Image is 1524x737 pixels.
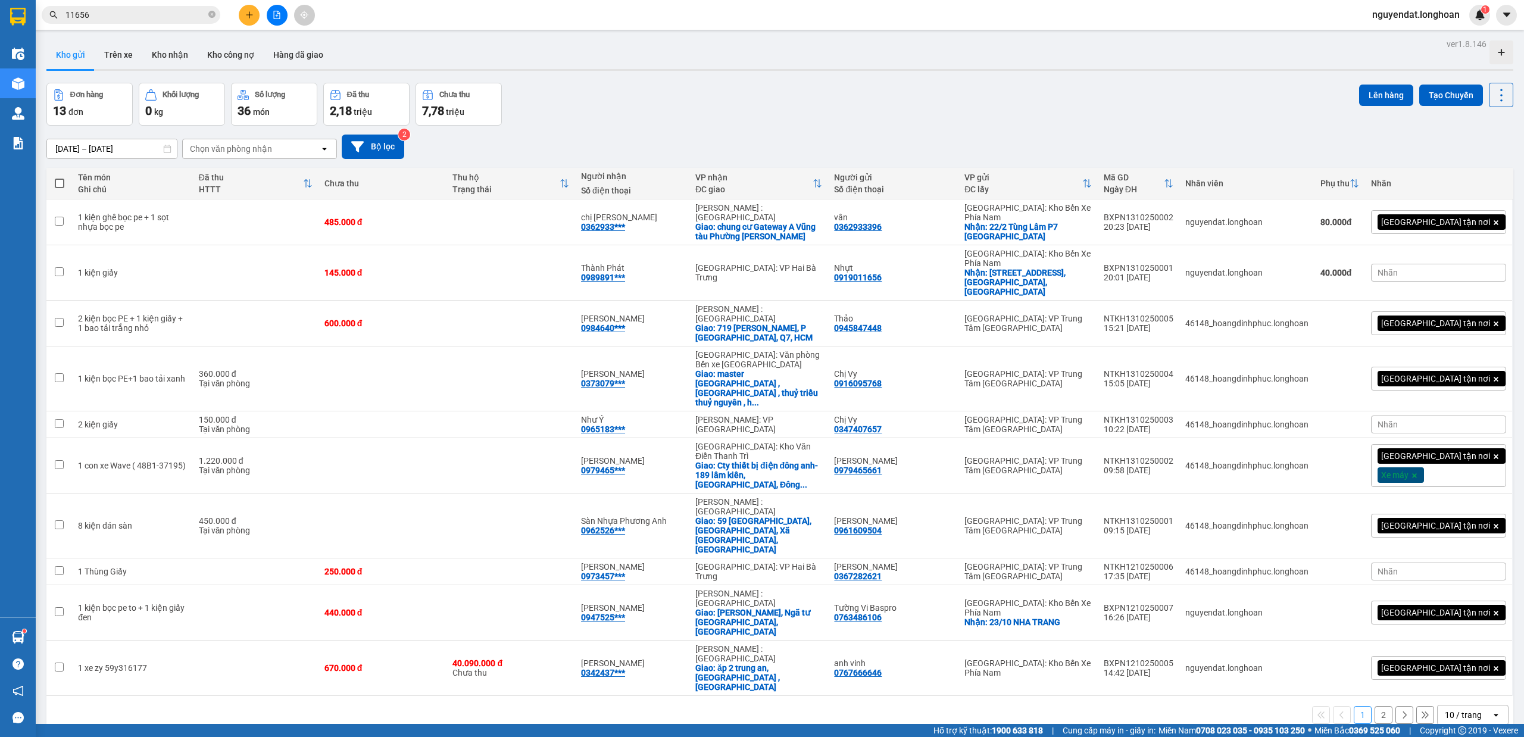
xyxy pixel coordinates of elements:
[23,629,26,633] sup: 1
[53,104,66,118] span: 13
[12,631,24,644] img: warehouse-icon
[964,456,1091,475] div: [GEOGRAPHIC_DATA]: VP Trung Tâm [GEOGRAPHIC_DATA]
[834,603,952,613] div: Tường Vi Baspro
[964,562,1091,581] div: [GEOGRAPHIC_DATA]: VP Trung Tâm [GEOGRAPHIC_DATA]
[198,40,264,69] button: Kho công nợ
[695,369,822,407] div: Giao: master villa vũ yên , cầu vũ yên , thuỷ triều thuỷ nguyên , hải phòng
[964,222,1091,241] div: Nhận: 22/2 Tùng Lâm P7 Đà Lạt
[581,456,683,466] div: Anh Vũ
[695,497,822,516] div: [PERSON_NAME] : [GEOGRAPHIC_DATA]
[581,658,683,668] div: anh vũ
[199,415,313,424] div: 150.000 đ
[834,424,882,434] div: 0347407657
[1375,706,1392,724] button: 2
[1378,268,1398,277] span: Nhãn
[964,268,1091,296] div: Nhận: 225/52C đường cầu dứa, phú nông, vĩnh ngọc, nha trang
[581,263,683,273] div: Thành Phát
[324,179,441,188] div: Chưa thu
[1489,40,1513,64] div: Tạo kho hàng mới
[964,617,1091,627] div: Nhận: 23/10 NHA TRANG
[1104,613,1173,622] div: 16:26 [DATE]
[324,567,441,576] div: 250.000 đ
[446,168,575,199] th: Toggle SortBy
[12,48,24,60] img: warehouse-icon
[154,107,163,117] span: kg
[695,663,822,692] div: Giao: ăp 2 trung an, tp mỹ tho , tièn giang
[964,516,1091,535] div: [GEOGRAPHIC_DATA]: VP Trung Tâm [GEOGRAPHIC_DATA]
[834,572,882,581] div: 0367282621
[1314,724,1400,737] span: Miền Bắc
[1349,726,1400,735] strong: 0369 525 060
[49,11,58,19] span: search
[695,203,822,222] div: [PERSON_NAME] : [GEOGRAPHIC_DATA]
[1185,461,1308,470] div: 46148_hoangdinhphuc.longhoan
[47,139,177,158] input: Select a date range.
[330,104,352,118] span: 2,18
[689,168,828,199] th: Toggle SortBy
[10,8,26,26] img: logo-vxr
[324,217,441,227] div: 485.000 đ
[964,185,1082,194] div: ĐC lấy
[1447,38,1486,51] div: ver 1.8.146
[1359,85,1413,106] button: Lên hàng
[1378,567,1398,576] span: Nhãn
[964,249,1091,268] div: [GEOGRAPHIC_DATA]: Kho Bến Xe Phía Nam
[1104,668,1173,677] div: 14:42 [DATE]
[1314,168,1365,199] th: Toggle SortBy
[834,613,882,622] div: 0763486106
[13,658,24,670] span: question-circle
[581,415,683,424] div: Như Ý
[1381,470,1409,480] span: Xe máy
[452,185,560,194] div: Trạng thái
[1185,217,1308,227] div: nguyendat.longhoan
[342,135,404,159] button: Bộ lọc
[1063,724,1156,737] span: Cung cấp máy in - giấy in:
[1052,724,1054,737] span: |
[142,40,198,69] button: Kho nhận
[1458,726,1466,735] span: copyright
[1445,709,1482,721] div: 10 / trang
[834,323,882,333] div: 0945847448
[1104,526,1173,535] div: 09:15 [DATE]
[1381,318,1490,329] span: [GEOGRAPHIC_DATA] tận nơi
[320,144,329,154] svg: open
[5,72,183,88] span: Mã đơn: BXPN1210250005
[245,11,254,19] span: plus
[695,644,822,663] div: [PERSON_NAME] : [GEOGRAPHIC_DATA]
[12,137,24,149] img: solution-icon
[1104,222,1173,232] div: 20:23 [DATE]
[695,185,813,194] div: ĐC giao
[1496,5,1517,26] button: caret-down
[95,40,142,69] button: Trên xe
[1185,374,1308,383] div: 46148_hoangdinhphuc.longhoan
[695,589,822,608] div: [PERSON_NAME] : [GEOGRAPHIC_DATA]
[834,456,952,466] div: Anh Vũ
[964,314,1091,333] div: [GEOGRAPHIC_DATA]: VP Trung Tâm [GEOGRAPHIC_DATA]
[1381,451,1490,461] span: [GEOGRAPHIC_DATA] tận nơi
[46,83,133,126] button: Đơn hàng13đơn
[452,173,560,182] div: Thu hộ
[323,83,410,126] button: Đã thu2,18 triệu
[1185,521,1308,530] div: 46148_hoangdinhphuc.longhoan
[1104,263,1173,273] div: BXPN1310250001
[958,168,1097,199] th: Toggle SortBy
[324,318,441,328] div: 600.000 đ
[13,685,24,697] span: notification
[1196,726,1305,735] strong: 0708 023 035 - 0935 103 250
[1483,5,1487,14] span: 1
[695,562,822,581] div: [GEOGRAPHIC_DATA]: VP Hai Bà Trưng
[834,658,952,668] div: anh vinh
[581,516,683,526] div: Sàn Nhựa Phương Anh
[452,658,569,668] div: 40.090.000 đ
[1501,10,1512,20] span: caret-down
[1491,710,1501,720] svg: open
[324,663,441,673] div: 670.000 đ
[834,173,952,182] div: Người gửi
[79,5,236,21] strong: PHIẾU DÁN LÊN HÀNG
[964,415,1091,434] div: [GEOGRAPHIC_DATA]: VP Trung Tâm [GEOGRAPHIC_DATA]
[104,40,218,62] span: CÔNG TY TNHH CHUYỂN PHÁT NHANH BẢO AN
[1481,5,1489,14] sup: 1
[695,442,822,461] div: [GEOGRAPHIC_DATA]: Kho Văn Điển Thanh Trì
[1185,663,1308,673] div: nguyendat.longhoan
[695,350,822,369] div: [GEOGRAPHIC_DATA]: Văn phòng Bến xe [GEOGRAPHIC_DATA]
